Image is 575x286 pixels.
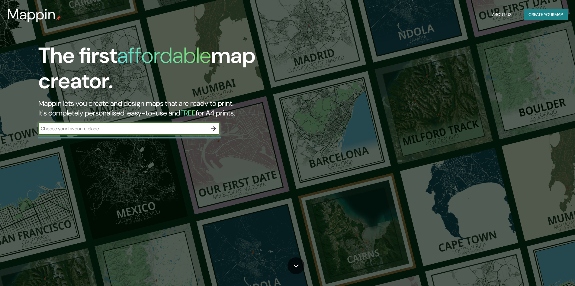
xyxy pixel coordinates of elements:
img: mappin-pin [56,16,61,21]
h5: FREE [180,108,196,118]
h3: Mappin [7,6,56,23]
button: Create yourmap [524,9,568,20]
h1: The first map creator. [38,43,326,99]
button: About Us [490,9,514,20]
iframe: Help widget launcher [521,262,568,279]
input: Choose your favourite place [38,125,207,132]
h1: affordable [117,41,211,70]
h2: Mappin lets you create and design maps that are ready to print. It's completely personalised, eas... [38,99,326,118]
